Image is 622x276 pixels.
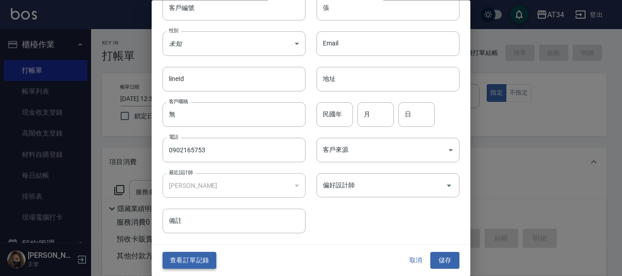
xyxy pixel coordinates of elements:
label: 客戶暱稱 [169,98,188,105]
label: 最近設計師 [169,170,193,176]
em: 未知 [169,40,182,47]
label: 電話 [169,134,178,141]
div: [PERSON_NAME] [163,174,306,198]
button: 取消 [401,252,430,269]
button: 查看訂單記錄 [163,252,216,269]
label: 性別 [169,27,178,34]
button: 儲存 [430,252,459,269]
button: Open [442,178,456,193]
